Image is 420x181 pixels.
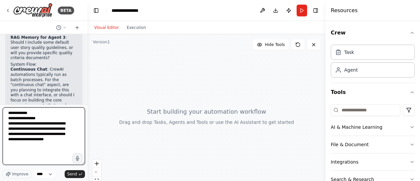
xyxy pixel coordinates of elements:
div: Crew [331,42,415,83]
button: Hide left sidebar [92,6,101,15]
button: AI & Machine Learning [331,119,415,136]
strong: Continuous Chat [10,67,47,72]
span: Send [67,171,77,177]
button: Visual Editor [90,24,123,32]
button: zoom out [93,168,101,176]
span: Hide Tools [265,42,285,47]
button: Execution [123,24,150,32]
button: Integrations [331,153,415,170]
button: Tools [331,83,415,102]
p: : CrewAI automations typically run as batch processes. For the "continuous chat" aspect, are you ... [10,67,77,113]
button: zoom in [93,159,101,168]
h4: Resources [331,7,358,14]
span: Improve [12,171,28,177]
h2: System Flow: [10,62,77,67]
button: Send [65,170,85,178]
div: BETA [58,7,74,14]
button: Hide Tools [253,39,289,50]
strong: RAG Memory for Agent 3 [10,35,66,40]
button: File & Document [331,136,415,153]
p: : Should I include some default user story quality guidelines, or will you provide specific quali... [10,35,77,61]
button: Click to speak your automation idea [73,153,82,163]
nav: breadcrumb [112,7,144,14]
button: Improve [3,170,31,178]
button: Hide right sidebar [311,6,320,15]
div: Task [344,49,354,56]
button: Start a new chat [72,24,82,32]
img: Logo [13,3,52,18]
div: Version 1 [93,39,110,45]
button: Crew [331,24,415,42]
div: Agent [344,67,358,73]
button: Switch to previous chat [53,24,69,32]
